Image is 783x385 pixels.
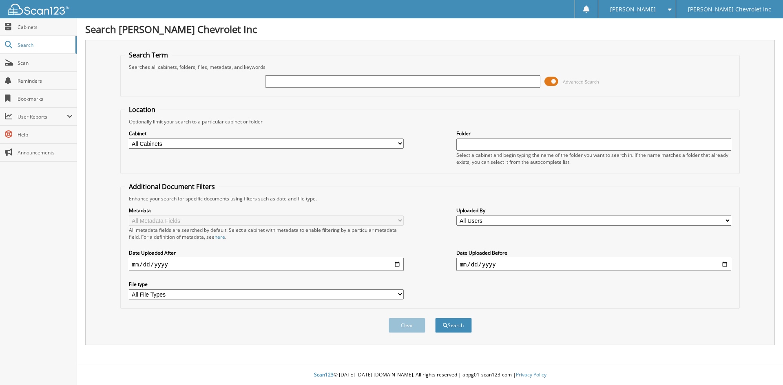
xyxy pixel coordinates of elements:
[18,113,67,120] span: User Reports
[125,64,736,70] div: Searches all cabinets, folders, files, metadata, and keywords
[389,318,425,333] button: Clear
[18,77,73,84] span: Reminders
[516,371,546,378] a: Privacy Policy
[129,249,404,256] label: Date Uploaded After
[215,233,225,240] a: here
[18,42,71,48] span: Search
[125,118,736,125] div: Optionally limit your search to a particular cabinet or folder
[456,130,731,137] label: Folder
[125,105,159,114] legend: Location
[85,22,775,36] h1: Search [PERSON_NAME] Chevrolet Inc
[18,149,73,156] span: Announcements
[456,152,731,165] div: Select a cabinet and begin typing the name of the folder you want to search in. If the name match...
[18,59,73,66] span: Scan
[129,207,404,214] label: Metadata
[456,249,731,256] label: Date Uploaded Before
[688,7,771,12] span: [PERSON_NAME] Chevrolet Inc
[125,195,736,202] div: Enhance your search for specific documents using filters such as date and file type.
[77,365,783,385] div: © [DATE]-[DATE] [DOMAIN_NAME]. All rights reserved | appg01-scan123-com |
[456,207,731,214] label: Uploaded By
[125,182,219,191] legend: Additional Document Filters
[125,51,172,59] legend: Search Term
[129,258,404,271] input: start
[314,371,334,378] span: Scan123
[435,318,472,333] button: Search
[456,258,731,271] input: end
[129,130,404,137] label: Cabinet
[129,281,404,288] label: File type
[18,95,73,102] span: Bookmarks
[610,7,656,12] span: [PERSON_NAME]
[18,131,73,138] span: Help
[18,24,73,31] span: Cabinets
[563,79,599,85] span: Advanced Search
[8,4,69,15] img: scan123-logo-white.svg
[129,227,404,240] div: All metadata fields are searched by default. Select a cabinet with metadata to enable filtering b...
